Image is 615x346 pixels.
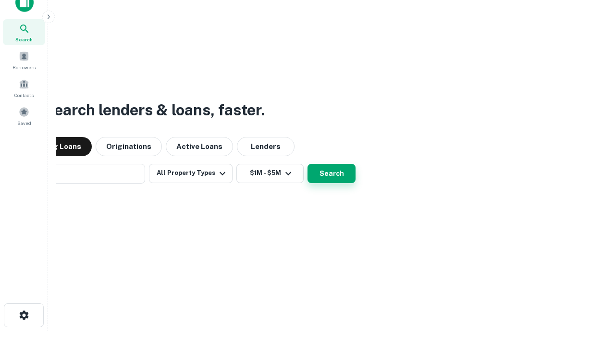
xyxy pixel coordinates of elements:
[14,91,34,99] span: Contacts
[149,164,233,183] button: All Property Types
[3,19,45,45] a: Search
[44,99,265,122] h3: Search lenders & loans, faster.
[166,137,233,156] button: Active Loans
[236,164,304,183] button: $1M - $5M
[17,119,31,127] span: Saved
[3,47,45,73] a: Borrowers
[15,36,33,43] span: Search
[3,75,45,101] a: Contacts
[96,137,162,156] button: Originations
[567,269,615,315] iframe: Chat Widget
[307,164,356,183] button: Search
[12,63,36,71] span: Borrowers
[237,137,295,156] button: Lenders
[3,103,45,129] a: Saved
